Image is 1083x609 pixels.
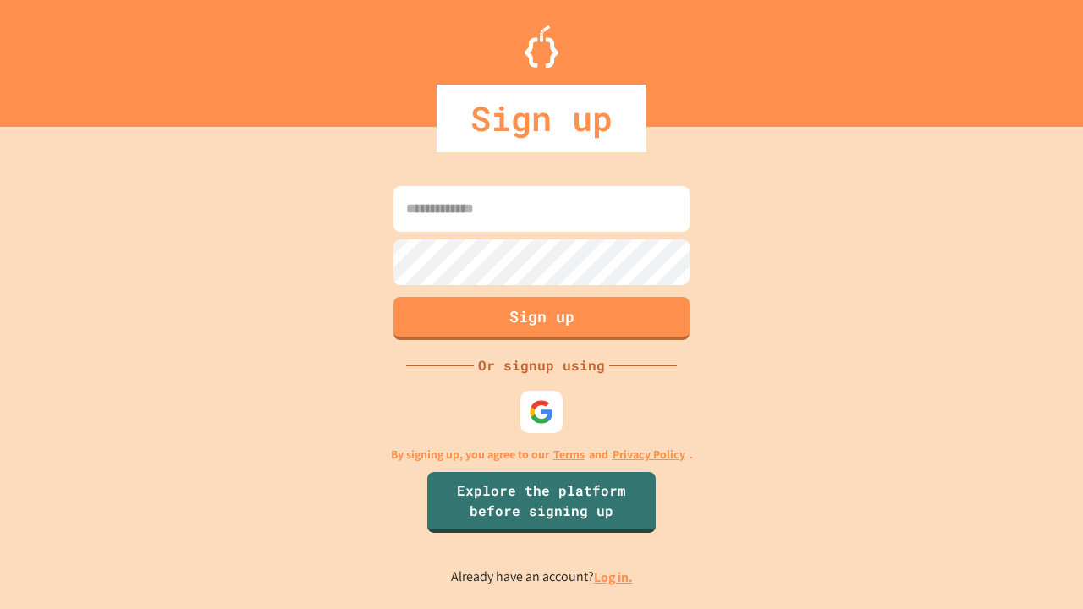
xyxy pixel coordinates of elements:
[529,399,554,425] img: google-icon.svg
[393,297,690,340] button: Sign up
[525,25,558,68] img: Logo.svg
[427,472,656,533] a: Explore the platform before signing up
[474,355,609,376] div: Or signup using
[391,446,693,464] p: By signing up, you agree to our and .
[437,85,646,152] div: Sign up
[553,446,585,464] a: Terms
[451,567,633,588] p: Already have an account?
[613,446,685,464] a: Privacy Policy
[594,568,633,586] a: Log in.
